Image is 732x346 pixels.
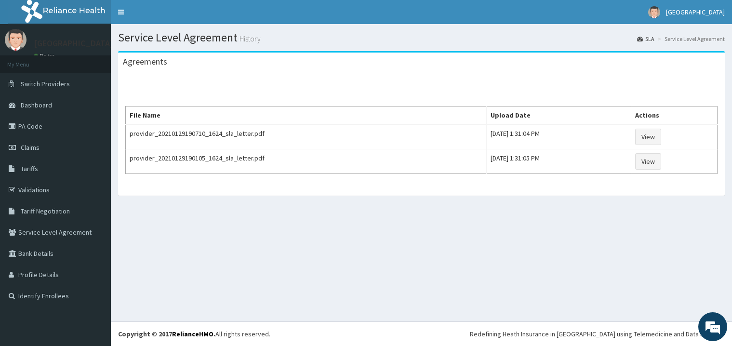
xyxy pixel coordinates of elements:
th: File Name [126,106,487,125]
th: Upload Date [486,106,631,125]
td: [DATE] 1:31:05 PM [486,149,631,174]
p: [GEOGRAPHIC_DATA] [34,39,113,48]
img: User Image [648,6,660,18]
a: SLA [637,35,654,43]
footer: All rights reserved. [111,321,732,346]
td: provider_20210129190105_1624_sla_letter.pdf [126,149,487,174]
span: Claims [21,143,40,152]
img: User Image [5,29,27,51]
a: Online [34,53,57,59]
strong: Copyright © 2017 . [118,330,215,338]
span: [GEOGRAPHIC_DATA] [666,8,725,16]
span: Tariffs [21,164,38,173]
a: View [635,153,661,170]
td: provider_20210129190710_1624_sla_letter.pdf [126,124,487,149]
span: Tariff Negotiation [21,207,70,215]
th: Actions [631,106,717,125]
span: Dashboard [21,101,52,109]
div: Redefining Heath Insurance in [GEOGRAPHIC_DATA] using Telemedicine and Data Science! [470,329,725,339]
td: [DATE] 1:31:04 PM [486,124,631,149]
a: RelianceHMO [172,330,213,338]
h1: Service Level Agreement [118,31,725,44]
h3: Agreements [123,57,167,66]
li: Service Level Agreement [655,35,725,43]
a: View [635,129,661,145]
small: History [238,35,261,42]
span: Switch Providers [21,80,70,88]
